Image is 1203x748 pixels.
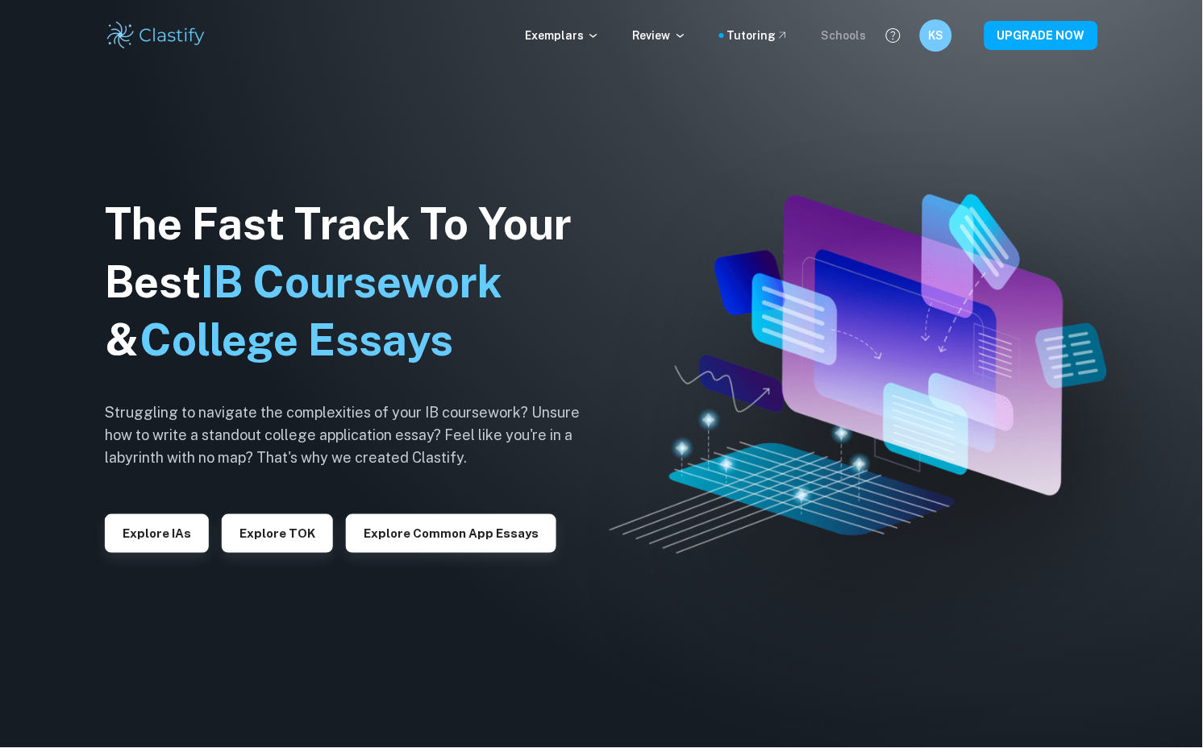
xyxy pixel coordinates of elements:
a: Explore TOK [222,525,333,540]
a: Schools [822,27,867,44]
button: KS [920,19,952,52]
button: Explore TOK [222,514,333,553]
a: Explore Common App essays [346,525,556,540]
p: Review [632,27,687,44]
span: IB Coursework [201,256,502,307]
h1: The Fast Track To Your Best & [105,195,605,369]
h6: KS [927,27,946,44]
a: Tutoring [727,27,789,44]
button: Help and Feedback [880,22,907,49]
button: Explore Common App essays [346,514,556,553]
button: UPGRADE NOW [984,21,1098,50]
p: Exemplars [525,27,600,44]
img: Clastify hero [610,194,1106,553]
img: Clastify logo [105,19,207,52]
h6: Struggling to navigate the complexities of your IB coursework? Unsure how to write a standout col... [105,401,605,469]
button: Explore IAs [105,514,209,553]
a: Explore IAs [105,525,209,540]
span: College Essays [139,314,453,365]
